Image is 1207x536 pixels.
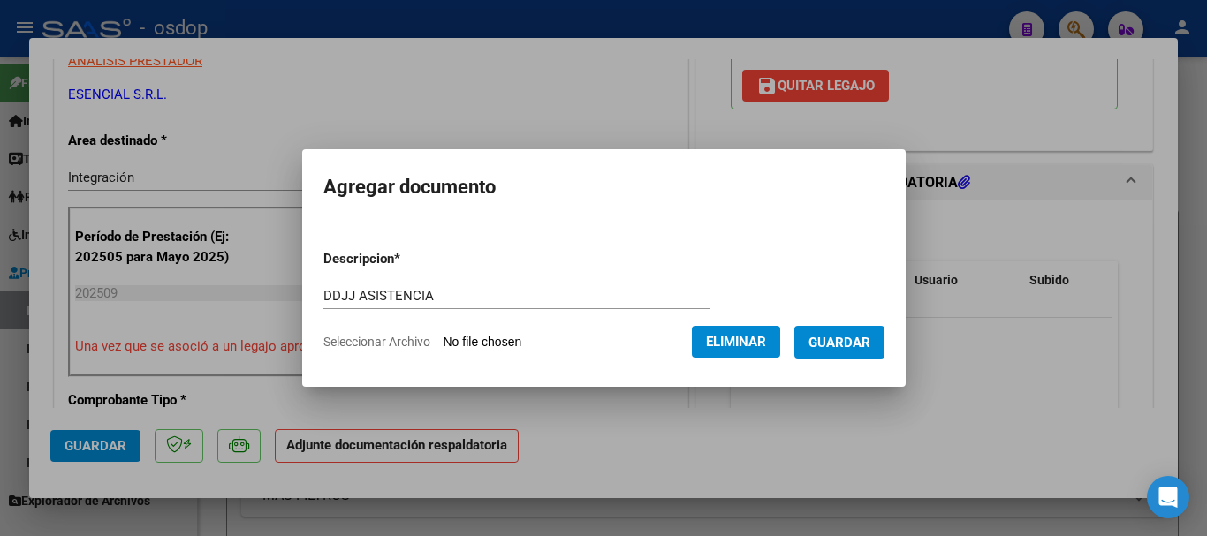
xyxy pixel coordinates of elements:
span: Guardar [808,335,870,351]
div: Open Intercom Messenger [1147,476,1189,518]
span: Eliminar [706,334,766,350]
span: Seleccionar Archivo [323,335,430,349]
p: Descripcion [323,249,492,269]
h2: Agregar documento [323,170,884,204]
button: Guardar [794,326,884,359]
button: Eliminar [692,326,780,358]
